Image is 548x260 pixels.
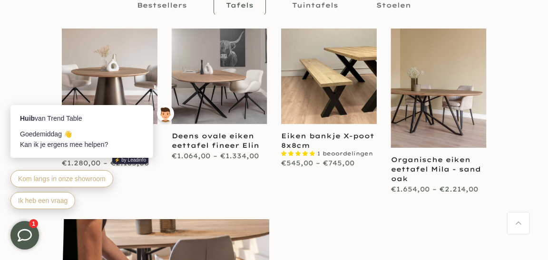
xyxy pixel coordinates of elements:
[137,1,187,10] span: Bestsellers
[19,69,143,91] div: Goedemiddag 👋 Kan ik je ergens mee helpen?
[10,111,112,128] button: Kom langs in onze showroom
[226,1,254,10] span: Tafels
[317,150,373,157] span: 1 beoordelingen
[1,212,49,259] iframe: toggle-frame
[281,150,317,157] span: 5.00 stars
[111,97,148,105] a: ⚡️ by Leadinfo
[1,59,186,221] iframe: bot-iframe
[10,133,74,150] button: Ik heb een vraag
[391,183,487,195] div: €1.654,00 – €2.214,00
[391,155,481,183] a: Organische eiken eettafel Mila - sand oak
[17,116,105,123] span: Kom langs in onze showroom
[292,1,338,10] span: Tuintafels
[281,157,377,169] div: €545,00 – €745,00
[281,132,374,150] a: Eiken bankje X-poot 8x8cm
[17,137,67,145] span: Ik heb een vraag
[376,1,411,10] span: Stoelen
[508,212,529,234] a: Terug naar boven
[172,150,267,162] div: €1.064,00 – €1.334,00
[172,132,259,150] a: Deens ovale eiken eettafel fineer Elin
